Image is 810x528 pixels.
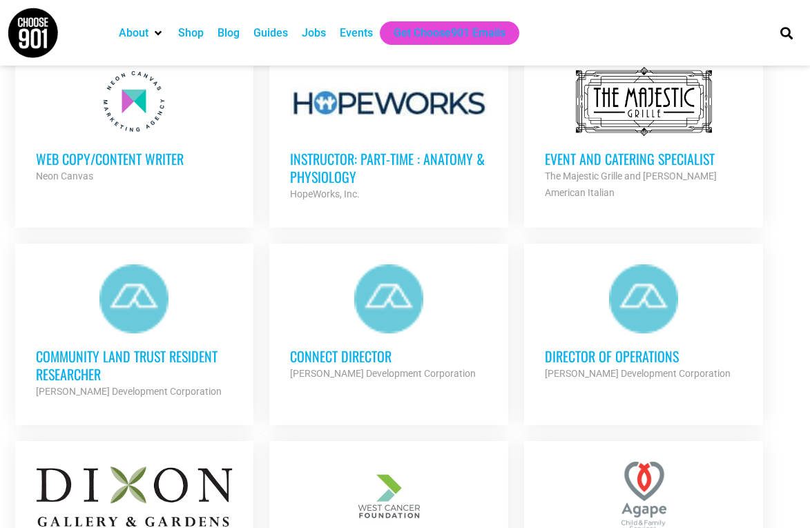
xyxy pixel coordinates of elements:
nav: Main nav [112,21,757,45]
h3: Director of Operations [545,347,742,365]
strong: [PERSON_NAME] Development Corporation [290,368,476,379]
a: Event and Catering Specialist The Majestic Grille and [PERSON_NAME] American Italian [524,46,763,222]
strong: [PERSON_NAME] Development Corporation [36,386,222,397]
h3: Community Land Trust Resident Researcher [36,347,233,383]
a: Events [340,25,373,41]
a: Web Copy/Content Writer Neon Canvas [15,46,254,205]
h3: Instructor: Part-Time : Anatomy & Physiology [290,150,488,186]
strong: Neon Canvas [36,170,93,182]
div: Search [775,21,798,44]
a: About [119,25,148,41]
a: Jobs [302,25,326,41]
h3: Web Copy/Content Writer [36,150,233,168]
a: Director of Operations [PERSON_NAME] Development Corporation [524,244,763,402]
h3: Connect Director [290,347,488,365]
div: About [112,21,171,45]
a: Blog [218,25,240,41]
strong: HopeWorks, Inc. [290,188,360,199]
h3: Event and Catering Specialist [545,150,742,168]
a: Connect Director [PERSON_NAME] Development Corporation [269,244,508,402]
a: Community Land Trust Resident Researcher [PERSON_NAME] Development Corporation [15,244,254,420]
strong: [PERSON_NAME] Development Corporation [545,368,731,379]
a: Instructor: Part-Time : Anatomy & Physiology HopeWorks, Inc. [269,46,508,223]
a: Get Choose901 Emails [394,25,505,41]
strong: The Majestic Grille and [PERSON_NAME] American Italian [545,170,717,198]
a: Guides [253,25,288,41]
a: Shop [178,25,204,41]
